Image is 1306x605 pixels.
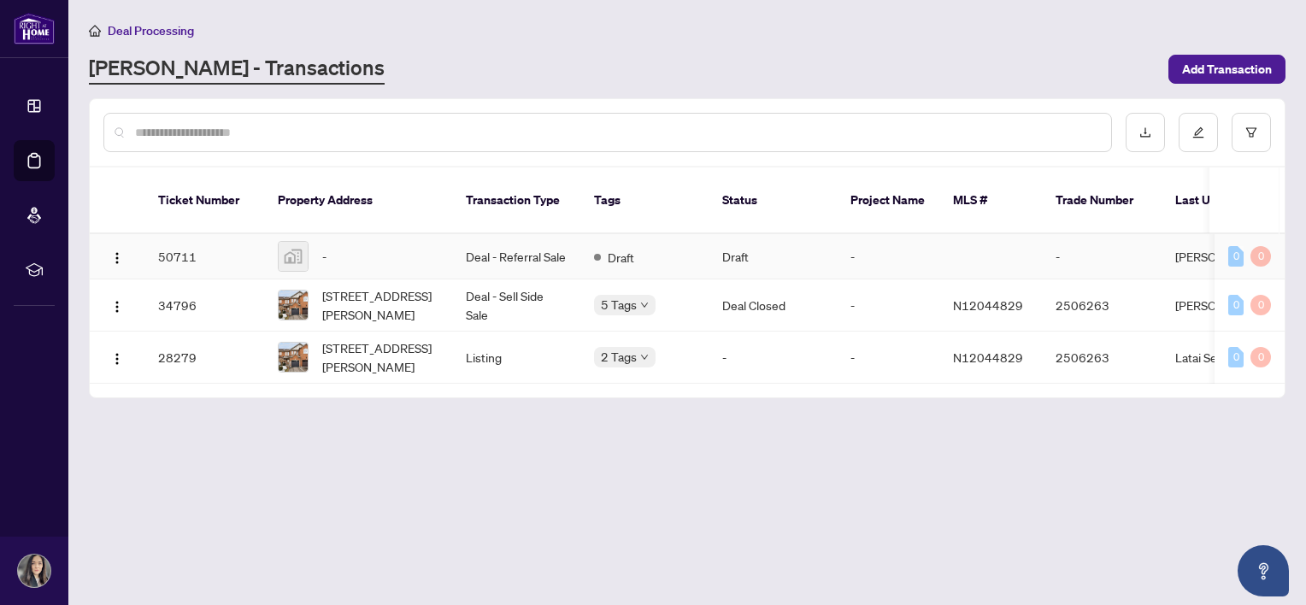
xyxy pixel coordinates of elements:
[1139,126,1151,138] span: download
[709,234,837,279] td: Draft
[837,332,939,384] td: -
[1192,126,1204,138] span: edit
[144,234,264,279] td: 50711
[709,167,837,234] th: Status
[640,301,649,309] span: down
[709,332,837,384] td: -
[452,279,580,332] td: Deal - Sell Side Sale
[939,167,1042,234] th: MLS #
[953,349,1023,365] span: N12044829
[103,344,131,371] button: Logo
[640,353,649,361] span: down
[279,343,308,372] img: thumbnail-img
[1228,347,1244,367] div: 0
[110,251,124,265] img: Logo
[1250,295,1271,315] div: 0
[1245,126,1257,138] span: filter
[452,234,580,279] td: Deal - Referral Sale
[1228,246,1244,267] div: 0
[89,25,101,37] span: home
[103,243,131,270] button: Logo
[1168,55,1285,84] button: Add Transaction
[1162,279,1290,332] td: [PERSON_NAME]
[1162,167,1290,234] th: Last Updated By
[1042,234,1162,279] td: -
[18,555,50,587] img: Profile Icon
[322,286,438,324] span: [STREET_ADDRESS][PERSON_NAME]
[1042,332,1162,384] td: 2506263
[322,247,326,266] span: -
[108,23,194,38] span: Deal Processing
[1162,332,1290,384] td: Latai Seadat
[279,242,308,271] img: thumbnail-img
[601,347,637,367] span: 2 Tags
[1179,113,1218,152] button: edit
[837,279,939,332] td: -
[1042,279,1162,332] td: 2506263
[89,54,385,85] a: [PERSON_NAME] - Transactions
[452,167,580,234] th: Transaction Type
[1182,56,1272,83] span: Add Transaction
[601,295,637,314] span: 5 Tags
[837,234,939,279] td: -
[452,332,580,384] td: Listing
[953,297,1023,313] span: N12044829
[322,338,438,376] span: [STREET_ADDRESS][PERSON_NAME]
[144,167,264,234] th: Ticket Number
[279,291,308,320] img: thumbnail-img
[1250,347,1271,367] div: 0
[110,300,124,314] img: Logo
[1042,167,1162,234] th: Trade Number
[837,167,939,234] th: Project Name
[1228,295,1244,315] div: 0
[14,13,55,44] img: logo
[580,167,709,234] th: Tags
[1250,246,1271,267] div: 0
[144,332,264,384] td: 28279
[110,352,124,366] img: Logo
[1232,113,1271,152] button: filter
[1238,545,1289,596] button: Open asap
[709,279,837,332] td: Deal Closed
[264,167,452,234] th: Property Address
[103,291,131,319] button: Logo
[1162,234,1290,279] td: [PERSON_NAME]
[1126,113,1165,152] button: download
[608,248,634,267] span: Draft
[144,279,264,332] td: 34796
